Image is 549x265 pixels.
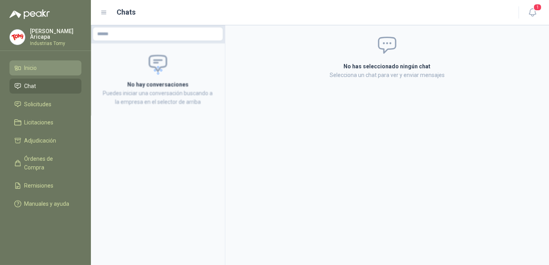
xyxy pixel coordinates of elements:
[533,4,542,11] span: 1
[9,196,81,211] a: Manuales y ayuda
[9,60,81,75] a: Inicio
[9,133,81,148] a: Adjudicación
[25,199,70,208] span: Manuales y ayuda
[25,118,54,127] span: Licitaciones
[30,28,81,39] p: [PERSON_NAME] Aricapa
[9,9,50,19] img: Logo peakr
[9,97,81,112] a: Solicitudes
[25,136,57,145] span: Adjudicación
[25,100,52,109] span: Solicitudes
[249,71,525,79] p: Selecciona un chat para ver y enviar mensajes
[9,151,81,175] a: Órdenes de Compra
[25,154,74,172] span: Órdenes de Compra
[10,30,25,45] img: Company Logo
[25,181,54,190] span: Remisiones
[9,79,81,94] a: Chat
[9,115,81,130] a: Licitaciones
[117,7,136,18] h1: Chats
[9,178,81,193] a: Remisiones
[30,41,81,46] p: Industrias Tomy
[25,64,37,72] span: Inicio
[525,6,540,20] button: 1
[25,82,36,90] span: Chat
[249,62,525,71] h2: No has seleccionado ningún chat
